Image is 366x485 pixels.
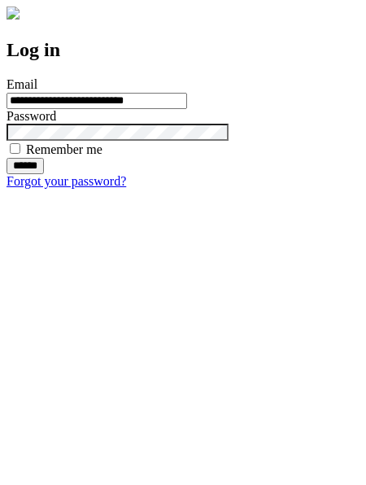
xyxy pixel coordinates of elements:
[7,7,20,20] img: logo-4e3dc11c47720685a147b03b5a06dd966a58ff35d612b21f08c02c0306f2b779.png
[7,174,126,188] a: Forgot your password?
[7,77,37,91] label: Email
[7,39,359,61] h2: Log in
[26,142,102,156] label: Remember me
[7,109,56,123] label: Password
